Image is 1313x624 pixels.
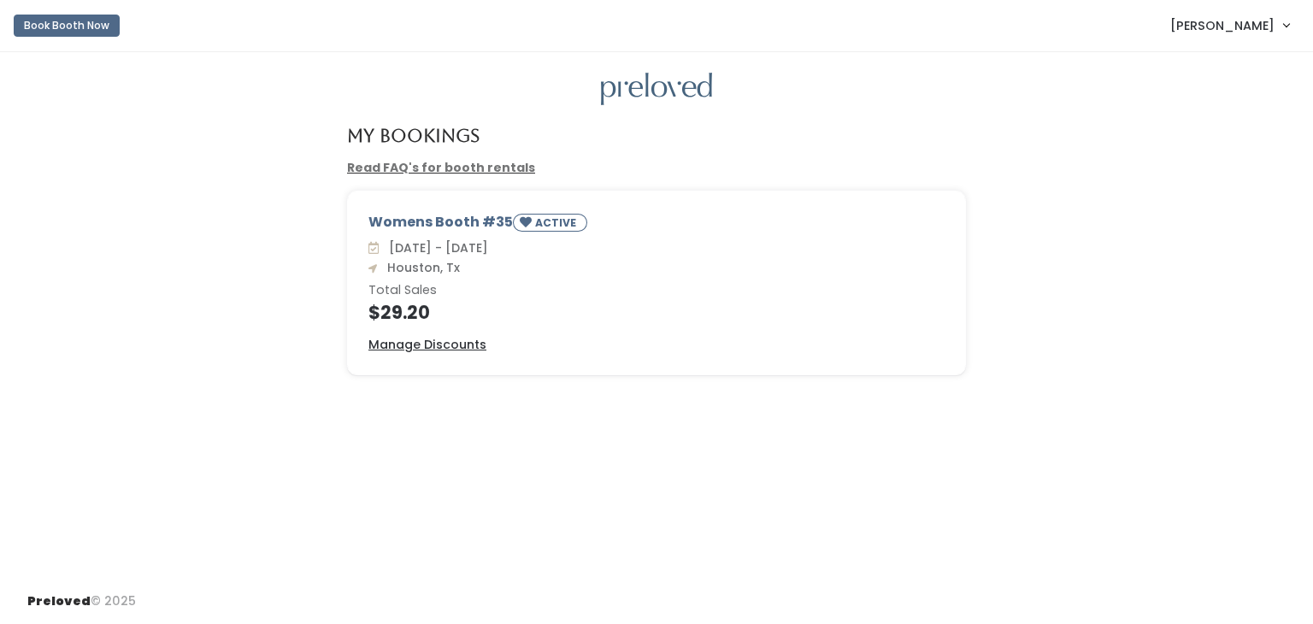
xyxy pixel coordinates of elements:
[380,259,460,276] span: Houston, Tx
[368,303,945,322] h4: $29.20
[27,579,136,610] div: © 2025
[601,73,712,106] img: preloved logo
[1153,7,1306,44] a: [PERSON_NAME]
[347,159,535,176] a: Read FAQ's for booth rentals
[1170,16,1275,35] span: [PERSON_NAME]
[27,592,91,609] span: Preloved
[368,336,486,354] a: Manage Discounts
[368,212,945,238] div: Womens Booth #35
[347,126,480,145] h4: My Bookings
[368,284,945,297] h6: Total Sales
[14,15,120,37] button: Book Booth Now
[14,7,120,44] a: Book Booth Now
[368,336,486,353] u: Manage Discounts
[382,239,488,256] span: [DATE] - [DATE]
[535,215,580,230] small: ACTIVE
